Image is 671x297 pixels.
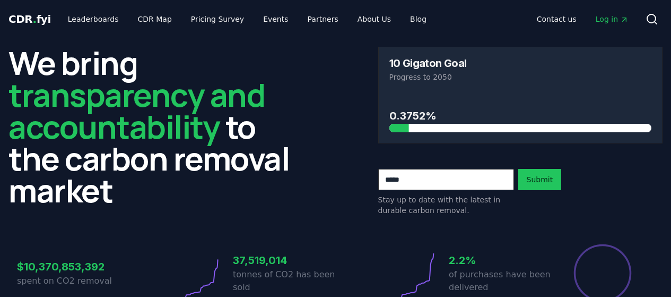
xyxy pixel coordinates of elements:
p: spent on CO2 removal [17,275,120,287]
h3: 10 Gigaton Goal [389,58,467,69]
span: Log in [596,14,629,24]
h3: 2.2% [449,252,552,268]
nav: Main [59,10,435,29]
p: tonnes of CO2 has been sold [233,268,336,294]
a: Events [255,10,297,29]
a: Partners [299,10,347,29]
span: . [33,13,37,26]
h3: $10,370,853,392 [17,259,120,275]
span: transparency and accountability [8,73,265,148]
a: Pricing Survey [182,10,252,29]
a: CDR.fyi [8,12,51,27]
h3: 0.3752% [389,108,652,124]
a: Log in [587,10,637,29]
h2: We bring to the carbon removal market [8,47,293,206]
p: Stay up to date with the latest in durable carbon removal. [378,194,514,216]
h3: 37,519,014 [233,252,336,268]
a: About Us [349,10,399,29]
nav: Main [528,10,637,29]
a: Leaderboards [59,10,127,29]
a: Contact us [528,10,585,29]
span: CDR fyi [8,13,51,26]
p: of purchases have been delivered [449,268,552,294]
a: Blog [402,10,435,29]
a: CDR Map [129,10,180,29]
p: Progress to 2050 [389,72,652,82]
button: Submit [518,169,562,190]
